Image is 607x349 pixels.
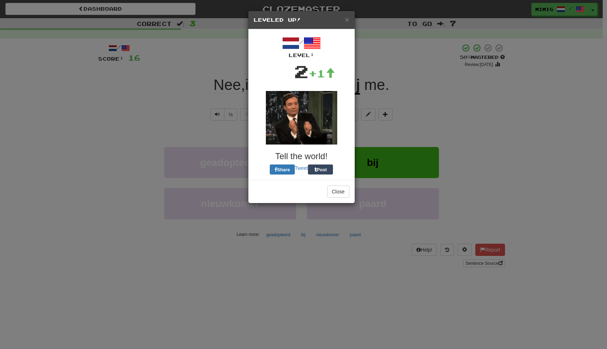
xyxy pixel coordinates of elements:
button: Close [345,16,349,23]
button: Share [270,165,295,174]
h5: Leveled Up! [254,16,349,24]
a: Tweet [295,165,308,171]
span: × [345,15,349,24]
div: / [254,35,349,59]
div: Level: [254,52,349,59]
img: fallon-a20d7af9049159056f982dd0e4b796b9edb7b1d2ba2b0a6725921925e8bac842.gif [266,91,337,145]
div: 2 [294,59,309,84]
div: +1 [309,66,335,81]
button: Post [308,165,333,174]
button: Close [327,186,349,198]
h3: Tell the world! [254,152,349,161]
